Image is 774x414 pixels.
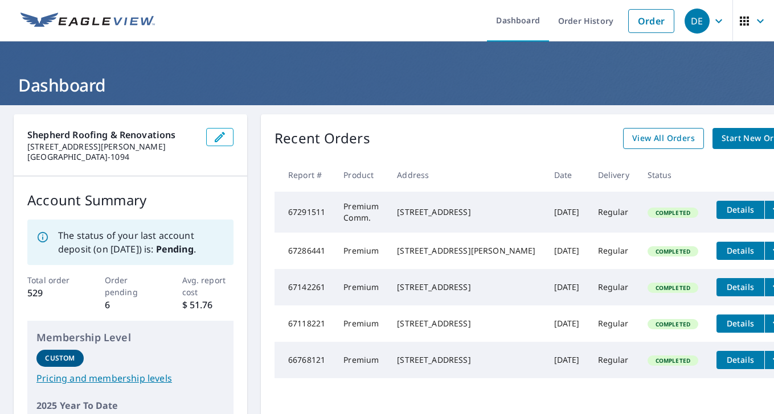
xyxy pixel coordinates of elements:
span: View All Orders [632,131,695,146]
th: Address [388,158,544,192]
td: Premium [334,233,388,269]
td: Regular [589,269,638,305]
span: Completed [649,209,697,217]
td: 66768121 [275,342,334,378]
td: Regular [589,342,638,378]
span: Completed [649,247,697,255]
p: [STREET_ADDRESS][PERSON_NAME] [27,142,197,152]
span: Details [723,245,757,256]
div: [STREET_ADDRESS][PERSON_NAME] [397,245,535,256]
span: Completed [649,320,697,328]
span: Details [723,281,757,292]
button: detailsBtn-67142261 [716,278,764,296]
span: Details [723,204,757,215]
div: [STREET_ADDRESS] [397,206,535,218]
span: Completed [649,357,697,365]
th: Delivery [589,158,638,192]
td: 67286441 [275,233,334,269]
td: [DATE] [545,342,589,378]
p: Membership Level [36,330,224,345]
h1: Dashboard [14,73,760,97]
div: [STREET_ADDRESS] [397,281,535,293]
a: View All Orders [623,128,704,149]
td: 67118221 [275,305,334,342]
td: Premium Comm. [334,192,388,233]
span: Completed [649,284,697,292]
th: Status [638,158,707,192]
th: Report # [275,158,334,192]
button: detailsBtn-67291511 [716,201,764,219]
td: Regular [589,192,638,233]
th: Date [545,158,589,192]
td: 67291511 [275,192,334,233]
p: 6 [105,298,157,312]
button: detailsBtn-67286441 [716,242,764,260]
p: Order pending [105,274,157,298]
td: Premium [334,342,388,378]
p: The status of your last account deposit (on [DATE]) is: . [58,229,224,256]
button: detailsBtn-66768121 [716,351,764,369]
th: Product [334,158,388,192]
td: Premium [334,269,388,305]
span: Details [723,318,757,329]
span: Details [723,354,757,365]
td: Premium [334,305,388,342]
p: $ 51.76 [182,298,234,312]
td: [DATE] [545,192,589,233]
p: Shepherd Roofing & Renovations [27,128,197,142]
div: DE [685,9,710,34]
td: [DATE] [545,233,589,269]
td: Regular [589,233,638,269]
p: Avg. report cost [182,274,234,298]
p: Custom [45,353,75,363]
div: [STREET_ADDRESS] [397,318,535,329]
p: Total order [27,274,79,286]
button: detailsBtn-67118221 [716,314,764,333]
p: Account Summary [27,190,234,210]
a: Pricing and membership levels [36,371,224,385]
img: EV Logo [21,13,155,30]
td: Regular [589,305,638,342]
td: 67142261 [275,269,334,305]
div: [STREET_ADDRESS] [397,354,535,366]
td: [DATE] [545,269,589,305]
b: Pending [156,243,194,255]
p: [GEOGRAPHIC_DATA]-1094 [27,152,197,162]
p: Recent Orders [275,128,370,149]
a: Order [628,9,674,33]
td: [DATE] [545,305,589,342]
p: 529 [27,286,79,300]
p: 2025 Year To Date [36,399,224,412]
